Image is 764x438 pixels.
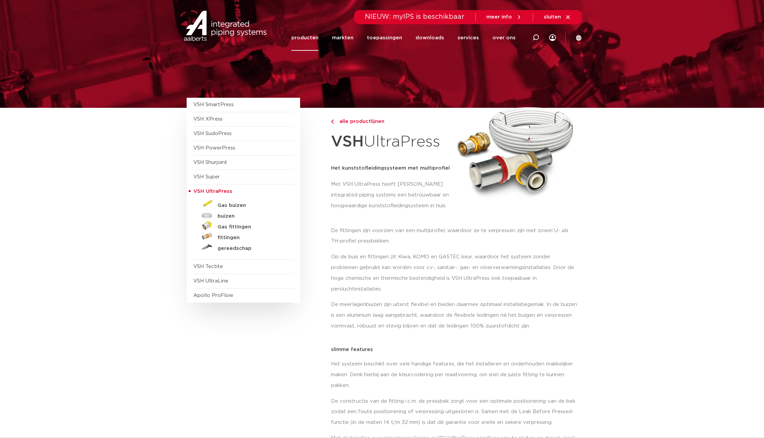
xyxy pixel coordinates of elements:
p: Met VSH UltraPress heeft [PERSON_NAME] integrated piping systems een betrouwbaar en hoogwaardige ... [331,179,452,211]
a: Gas buizen [193,199,293,210]
h5: Gas fittingen [218,224,284,230]
a: fittingen [193,231,293,242]
a: alle productlijnen [331,118,452,126]
h5: fittingen [218,235,284,241]
a: buizen [193,210,293,220]
a: over ons [492,25,516,51]
p: Op de buis en fittingen zit Kiwa, KOMO en GASTEC keur, waardoor het systeem zonder problemen gebr... [331,252,578,295]
img: chevron-right.svg [331,120,334,124]
h5: Gas buizen [218,203,284,209]
p: De fittingen zijn voorzien van een multiprofiel, waardoor ze te verpressen zijn met zowel U- als ... [331,225,578,247]
p: Het systeem beschikt over vele handige features, die het installeren en onderhouden makkelijker m... [331,359,578,391]
h5: gereedschap [218,246,284,252]
p: slimme features [331,347,578,352]
a: Gas fittingen [193,220,293,231]
a: toepassingen [367,25,402,51]
a: meer info [486,14,522,20]
h5: Het kunststofleidingsysteem met multiprofiel [331,163,452,174]
a: services [458,25,479,51]
p: De constructie van de fitting i.c.m. de pressbek zorgt voor een optimale positionering van de bek... [331,396,578,428]
a: VSH Shurjoint [193,160,227,165]
a: VSH Tectite [193,264,223,269]
a: markten [332,25,353,51]
a: VSH PowerPress [193,145,235,150]
nav: Menu [291,25,516,51]
span: VSH UltraPress [193,189,232,194]
span: NIEUW: myIPS is beschikbaar [365,13,465,20]
a: VSH SudoPress [193,131,232,136]
span: meer info [486,14,512,19]
a: Apollo ProFlow [193,293,233,298]
a: gereedschap [193,242,293,253]
a: VSH Super [193,174,220,179]
a: producten [291,25,319,51]
a: VSH XPress [193,117,223,122]
h1: UltraPress [331,129,452,155]
strong: VSH [331,134,364,149]
a: downloads [416,25,444,51]
a: VSH UltraLine [193,278,228,283]
a: VSH SmartPress [193,102,234,107]
span: alle productlijnen [335,119,384,124]
a: sluiten [544,14,571,20]
h5: buizen [218,213,284,219]
p: De meerlagenbuizen zijn uiterst flexibel en bieden daarmee optimaal installatiegemak. In de buize... [331,299,578,332]
span: sluiten [544,14,561,19]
